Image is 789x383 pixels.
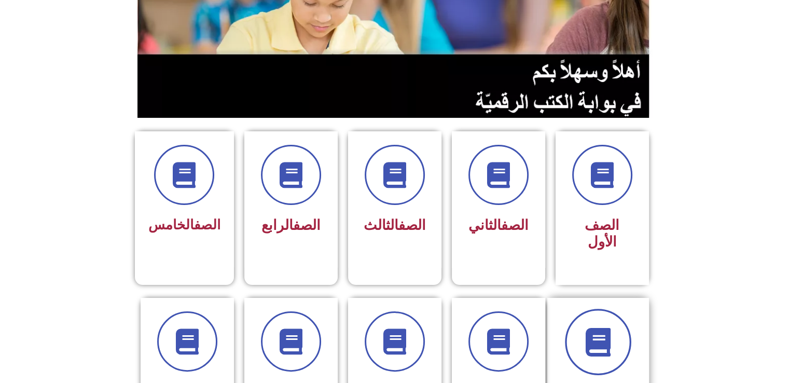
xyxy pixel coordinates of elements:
[398,217,426,234] a: الصف
[364,217,426,234] span: الثالث
[468,217,529,234] span: الثاني
[585,217,619,250] span: الصف الأول
[293,217,321,234] a: الصف
[148,217,220,232] span: الخامس
[501,217,529,234] a: الصف
[261,217,321,234] span: الرابع
[194,217,220,232] a: الصف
